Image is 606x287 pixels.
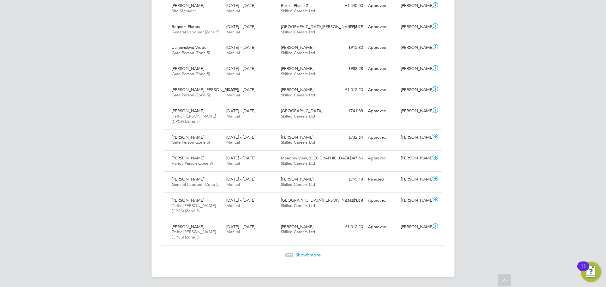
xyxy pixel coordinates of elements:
span: Skilled Careers Ltd [281,161,315,166]
span: [PERSON_NAME] [172,224,204,229]
span: [DATE] - [DATE] [226,87,255,92]
div: £732.64 [333,132,365,143]
div: Approved [365,153,398,164]
div: £741.88 [333,106,365,116]
span: 5 [307,252,309,258]
div: £1,009.18 [333,195,365,206]
span: [DATE] - [DATE] [226,24,255,29]
span: [PERSON_NAME] [281,176,313,182]
span: Handy Person (Zone 3) [172,161,213,166]
span: [PERSON_NAME] [172,176,204,182]
span: Traffic [PERSON_NAME] (CPCS) (Zone 5) [172,229,216,240]
span: Traffic [PERSON_NAME] (CPCS) (Zone 5) [172,203,216,214]
span: [PERSON_NAME] [281,45,313,50]
span: Manual [226,8,240,14]
span: General Labourer (Zone 5) [172,29,219,35]
div: Approved [365,195,398,206]
span: Traffic [PERSON_NAME] (CPCS) (Zone 5) [172,113,216,124]
span: Skilled Careers Ltd [281,182,315,187]
div: [PERSON_NAME] [398,222,431,232]
div: Approved [365,222,398,232]
div: Rejected [365,174,398,185]
span: [DATE] - [DATE] [226,66,255,71]
span: Manual [226,29,240,35]
span: [PERSON_NAME] [172,135,204,140]
span: Manual [226,229,240,234]
span: [GEOGRAPHIC_DATA][PERSON_NAME] LLP [281,198,363,203]
span: Gate Person (Zone 5) [172,92,210,98]
button: Open Resource Center, 11 new notifications [581,262,601,282]
span: Meadow View, [GEOGRAPHIC_DATA]… [281,155,355,161]
span: Manual [226,182,240,187]
span: Bexhill Phase 2 [281,3,308,8]
div: Approved [365,106,398,116]
div: £795.18 [333,174,365,185]
div: 11 [580,266,586,274]
div: Approved [365,43,398,53]
div: [PERSON_NAME] [398,153,431,164]
span: Show more [295,252,321,258]
span: Skilled Careers Ltd [281,113,315,119]
span: [PERSON_NAME] [281,66,313,71]
span: Skilled Careers Ltd [281,229,315,234]
span: Manual [226,50,240,55]
span: Regnars Plators [172,24,200,29]
span: Manual [226,71,240,77]
div: [PERSON_NAME] [398,64,431,74]
span: [DATE] - [DATE] [226,155,255,161]
span: Manual [226,161,240,166]
span: Skilled Careers Ltd [281,50,315,55]
span: [DATE] - [DATE] [226,135,255,140]
span: Skilled Careers Ltd [281,8,315,14]
div: [PERSON_NAME] [398,106,431,116]
div: Approved [365,85,398,95]
div: £983.28 [333,64,365,74]
div: [PERSON_NAME] [398,43,431,53]
span: [PERSON_NAME] [172,155,204,161]
div: £1,012.20 [333,85,365,95]
span: [DATE] - [DATE] [226,176,255,182]
div: [PERSON_NAME] [398,132,431,143]
span: Skilled Careers Ltd [281,29,315,35]
div: £598.72 [333,22,365,32]
div: [PERSON_NAME] [398,174,431,185]
span: Manual [226,113,240,119]
span: [DATE] - [DATE] [226,3,255,8]
span: [PERSON_NAME] [172,3,204,8]
span: [PERSON_NAME] [PERSON_NAME] [172,87,238,92]
span: Skilled Careers Ltd [281,92,315,98]
div: Approved [365,132,398,143]
span: Skilled Careers Ltd [281,140,315,145]
div: £915.80 [333,43,365,53]
span: Skilled Careers Ltd [281,71,315,77]
div: [PERSON_NAME] [398,85,431,95]
span: Uchechukwu Wodu [172,45,206,50]
span: Site Manager [172,8,196,14]
span: [GEOGRAPHIC_DATA][PERSON_NAME] LLP [281,24,363,29]
div: £1,440.00 [333,1,365,11]
span: [DATE] - [DATE] [226,45,255,50]
div: £1,012.20 [333,222,365,232]
span: [PERSON_NAME] [281,224,313,229]
div: Approved [365,22,398,32]
span: Gate Person (Zone 5) [172,140,210,145]
span: [DATE] - [DATE] [226,198,255,203]
span: Gate Person (Zone 5) [172,50,210,55]
span: Gate Person (Zone 5) [172,71,210,77]
div: Approved [365,64,398,74]
span: [PERSON_NAME] [281,87,313,92]
div: [PERSON_NAME] [398,1,431,11]
span: Manual [226,140,240,145]
span: [GEOGRAPHIC_DATA] [281,108,322,113]
div: [PERSON_NAME] [398,195,431,206]
span: [PERSON_NAME] [281,135,313,140]
span: [DATE] - [DATE] [226,108,255,113]
span: [DATE] - [DATE] [226,224,255,229]
span: Manual [226,92,240,98]
span: General Labourer (Zone 5) [172,182,219,187]
div: [PERSON_NAME] [398,22,431,32]
span: [PERSON_NAME] [172,198,204,203]
span: [PERSON_NAME] [172,108,204,113]
div: Approved [365,1,398,11]
span: Manual [226,203,240,208]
